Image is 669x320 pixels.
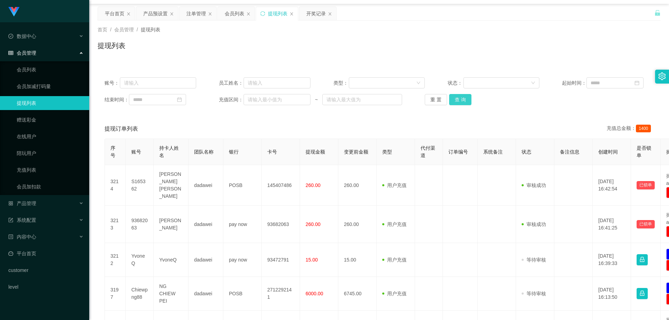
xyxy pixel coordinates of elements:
[98,40,125,51] h1: 提现列表
[189,206,223,243] td: dadawei
[593,165,631,206] td: [DATE] 16:42:54
[246,12,251,16] i: 图标: close
[637,288,648,299] button: 图标: lock
[262,165,300,206] td: 145407486
[131,149,141,155] span: 账号
[338,243,377,277] td: 15.00
[262,243,300,277] td: 93472791
[522,221,546,227] span: 审核成功
[8,234,36,240] span: 内容中心
[8,217,36,223] span: 系统配置
[522,257,546,263] span: 等待审核
[126,277,154,311] td: Chiewpng88
[338,206,377,243] td: 260.00
[382,221,407,227] span: 用户充值
[8,34,13,39] i: 图标: check-circle-o
[105,96,129,103] span: 结束时间：
[8,247,84,260] a: 图标: dashboard平台首页
[637,181,655,189] button: 已锁单
[328,12,332,16] i: 图标: close
[322,94,402,105] input: 请输入最大值为
[262,206,300,243] td: 93682063
[8,50,13,55] i: 图标: table
[170,12,174,16] i: 图标: close
[8,50,36,56] span: 会员管理
[17,130,84,143] a: 在线用户
[8,201,36,206] span: 产品管理
[593,206,631,243] td: [DATE] 16:41:25
[598,149,618,155] span: 创建时间
[126,12,131,16] i: 图标: close
[126,243,154,277] td: YvoneQ
[448,149,468,155] span: 订单编号
[120,77,196,88] input: 请输入
[562,79,586,87] span: 起始时间：
[223,243,262,277] td: pay now
[333,79,349,87] span: 类型：
[416,81,421,86] i: 图标: down
[658,72,666,80] i: 图标: setting
[154,206,189,243] td: [PERSON_NAME]
[223,206,262,243] td: pay now
[382,182,407,188] span: 用户充值
[110,145,115,158] span: 序号
[17,146,84,160] a: 陪玩用户
[8,263,84,277] a: customer
[105,7,124,20] div: 平台首页
[448,79,463,87] span: 状态：
[159,145,179,158] span: 持卡人姓名
[306,182,321,188] span: 260.00
[244,77,310,88] input: 请输入
[8,7,20,17] img: logo.9652507e.png
[637,254,648,265] button: 图标: lock
[8,201,13,206] i: 图标: appstore-o
[306,7,326,20] div: 开奖记录
[267,149,277,155] span: 卡号
[338,277,377,311] td: 6745.00
[143,7,168,20] div: 产品预设置
[637,220,655,228] button: 已锁单
[560,149,579,155] span: 备注信息
[310,96,322,103] span: ~
[186,7,206,20] div: 注单管理
[137,27,138,32] span: /
[189,165,223,206] td: dadawei
[483,149,503,155] span: 系统备注
[110,27,111,32] span: /
[105,243,126,277] td: 3212
[17,163,84,177] a: 充值列表
[177,97,182,102] i: 图标: calendar
[105,125,138,133] span: 提现订单列表
[268,7,287,20] div: 提现列表
[17,96,84,110] a: 提现列表
[244,94,310,105] input: 请输入最小值为
[449,94,471,105] button: 查 询
[522,291,546,296] span: 等待审核
[593,277,631,311] td: [DATE] 16:13:50
[654,10,661,16] i: 图标: unlock
[17,79,84,93] a: 会员加减打码量
[306,257,318,263] span: 15.00
[344,149,368,155] span: 变更前金额
[8,280,84,294] a: level
[522,149,531,155] span: 状态
[338,165,377,206] td: 260.00
[425,94,447,105] button: 重 置
[105,79,120,87] span: 账号：
[126,165,154,206] td: S165362
[17,113,84,127] a: 赠送彩金
[219,96,243,103] span: 充值区间：
[306,149,325,155] span: 提现金额
[8,33,36,39] span: 数据中心
[607,125,654,133] div: 充值总金额：
[17,63,84,77] a: 会员列表
[531,81,535,86] i: 图标: down
[154,243,189,277] td: YvoneQ
[189,277,223,311] td: dadawei
[522,182,546,188] span: 审核成功
[105,277,126,311] td: 3197
[260,11,265,16] i: 图标: sync
[98,27,107,32] span: 首页
[382,257,407,263] span: 用户充值
[306,291,323,296] span: 6000.00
